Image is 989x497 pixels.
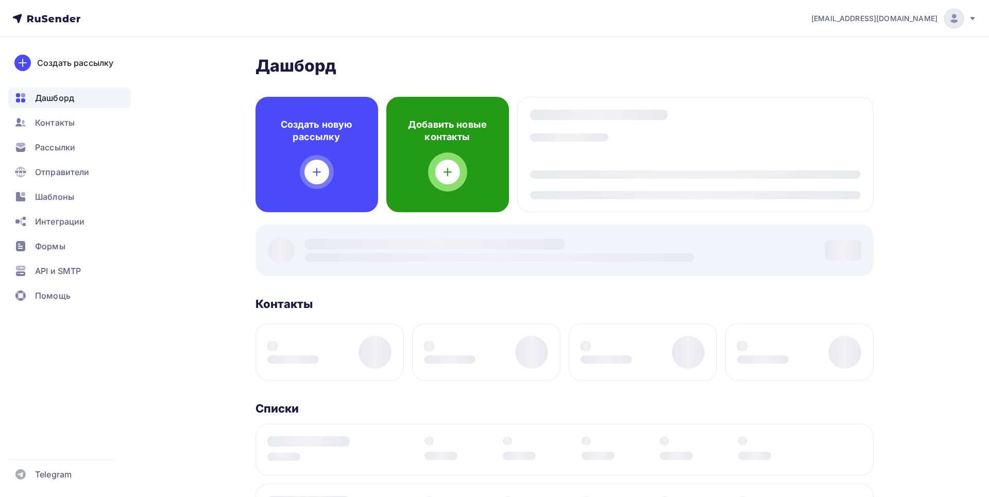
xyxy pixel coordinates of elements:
h2: Дашборд [255,56,874,76]
a: Шаблоны [8,186,131,207]
a: Рассылки [8,137,131,158]
div: Создать рассылку [37,57,113,69]
span: Контакты [35,116,75,129]
span: [EMAIL_ADDRESS][DOMAIN_NAME] [811,13,937,24]
h3: Контакты [255,297,313,311]
h4: Добавить новые контакты [403,118,492,143]
span: Дашборд [35,92,74,104]
h3: Списки [255,401,299,416]
span: Telegram [35,468,72,481]
a: Дашборд [8,88,131,108]
span: API и SMTP [35,265,81,277]
span: Помощь [35,289,71,302]
a: Контакты [8,112,131,133]
a: Отправители [8,162,131,182]
span: Формы [35,240,65,252]
span: Рассылки [35,141,75,153]
a: Формы [8,236,131,256]
a: [EMAIL_ADDRESS][DOMAIN_NAME] [811,8,977,29]
span: Отправители [35,166,90,178]
h4: Создать новую рассылку [272,118,362,143]
span: Интеграции [35,215,84,228]
span: Шаблоны [35,191,74,203]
